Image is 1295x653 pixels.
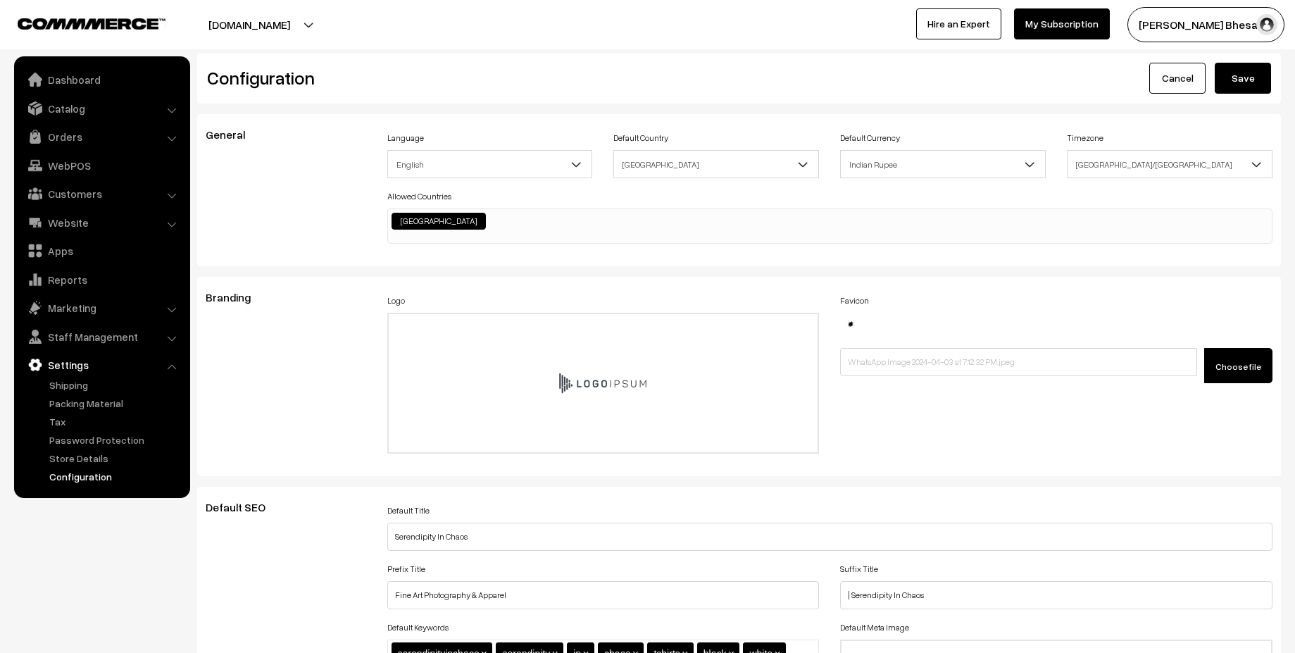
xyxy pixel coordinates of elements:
img: user [1256,14,1277,35]
h2: Configuration [207,67,729,89]
a: WebPOS [18,153,185,178]
img: 17121518668963WhatsApp-Image-2024-04-03-at-71232-PM.jpeg [840,313,861,334]
span: English [387,150,593,178]
span: India [614,152,818,177]
label: Default Title [387,504,430,517]
span: English [388,152,592,177]
a: Reports [18,267,185,292]
a: Tax [46,414,185,429]
label: Suffix Title [840,563,878,576]
a: Store Details [46,451,185,466]
a: Catalog [18,96,185,121]
span: Choose file [1215,361,1261,372]
button: [PERSON_NAME] Bhesani… [1127,7,1284,42]
a: Orders [18,124,185,149]
a: Configuration [46,469,185,484]
label: Timezone [1067,132,1103,144]
span: Indian Rupee [841,152,1045,177]
span: India [613,150,819,178]
label: Default Meta Image [840,621,909,634]
input: Prefix Title [387,581,820,609]
label: Default Keywords [387,621,449,634]
a: My Subscription [1014,8,1110,39]
label: Language [387,132,424,144]
img: COMMMERCE [18,18,165,29]
a: Website [18,210,185,235]
a: Cancel [1149,63,1206,94]
a: Apps [18,238,185,263]
input: Title [387,523,1273,551]
span: Branding [206,290,268,304]
a: Hire an Expert [916,8,1001,39]
span: General [206,128,262,142]
a: COMMMERCE [18,14,141,31]
label: Logo [387,294,405,307]
a: Staff Management [18,324,185,349]
label: Allowed Countries [387,190,451,203]
label: Prefix Title [387,563,425,576]
input: Suffix Title [840,581,1272,609]
a: Customers [18,181,185,206]
a: Password Protection [46,433,185,447]
a: Packing Material [46,396,185,411]
span: Default SEO [206,500,282,514]
a: Dashboard [18,67,185,92]
a: Marketing [18,295,185,321]
a: Shipping [46,378,185,392]
label: Default Country [613,132,668,144]
button: [DOMAIN_NAME] [159,7,339,42]
label: Default Currency [840,132,900,144]
input: WhatsApp Image 2024-04-03 at 7.12.32 PM.jpeg [840,348,1197,376]
span: Indian Rupee [840,150,1046,178]
label: Favicon [840,294,869,307]
li: India [392,213,486,230]
span: Asia/Kolkata [1067,150,1272,178]
a: Settings [18,352,185,378]
span: Asia/Kolkata [1068,152,1272,177]
button: Save [1215,63,1271,94]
